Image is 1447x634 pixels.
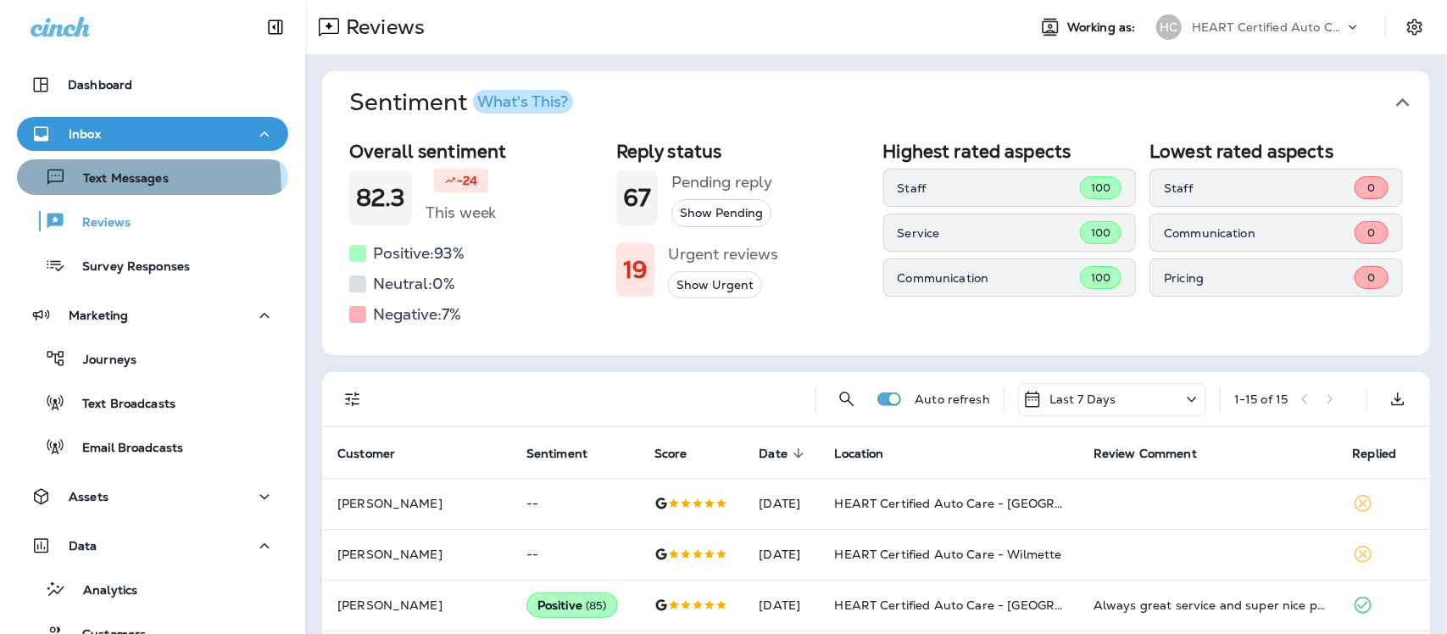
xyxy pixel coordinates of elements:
[1091,270,1110,285] span: 100
[1149,141,1403,162] h2: Lowest rated aspects
[1094,446,1219,461] span: Review Comment
[65,215,131,231] p: Reviews
[1091,225,1110,240] span: 100
[373,240,465,267] h5: Positive: 93 %
[337,497,499,510] p: [PERSON_NAME]
[69,127,101,141] p: Inbox
[526,592,618,618] div: Positive
[835,447,884,461] span: Location
[373,270,455,298] h5: Neutral: 0 %
[66,353,136,369] p: Journeys
[746,478,821,529] td: [DATE]
[1367,181,1375,195] span: 0
[17,529,288,563] button: Data
[760,447,788,461] span: Date
[915,392,990,406] p: Auto refresh
[526,447,587,461] span: Sentiment
[477,94,568,109] div: What's This?
[1192,20,1344,34] p: HEART Certified Auto Care
[337,446,417,461] span: Customer
[746,580,821,631] td: [DATE]
[68,78,132,92] p: Dashboard
[668,271,762,299] button: Show Urgent
[830,382,864,416] button: Search Reviews
[1094,447,1197,461] span: Review Comment
[337,548,499,561] p: [PERSON_NAME]
[337,447,395,461] span: Customer
[654,447,687,461] span: Score
[252,10,299,44] button: Collapse Sidebar
[426,199,497,226] h5: This week
[69,539,97,553] p: Data
[513,478,641,529] td: --
[66,583,137,599] p: Analytics
[898,271,1080,285] p: Communication
[1164,181,1355,195] p: Staff
[17,247,288,283] button: Survey Responses
[356,184,405,212] h1: 82.3
[17,117,288,151] button: Inbox
[17,298,288,332] button: Marketing
[457,172,477,189] p: -24
[898,226,1080,240] p: Service
[1164,226,1355,240] p: Communication
[69,490,109,503] p: Assets
[17,429,288,464] button: Email Broadcasts
[835,446,906,461] span: Location
[17,341,288,376] button: Journeys
[349,88,573,117] h1: Sentiment
[336,71,1444,134] button: SentimentWhat's This?
[69,309,128,322] p: Marketing
[339,14,425,40] p: Reviews
[336,382,370,416] button: Filters
[17,480,288,514] button: Assets
[17,385,288,420] button: Text Broadcasts
[623,256,648,284] h1: 19
[898,181,1080,195] p: Staff
[349,141,603,162] h2: Overall sentiment
[1400,12,1430,42] button: Settings
[1094,597,1325,614] div: Always great service and super nice people!
[337,598,499,612] p: [PERSON_NAME]
[66,171,169,187] p: Text Messages
[65,441,183,457] p: Email Broadcasts
[17,571,288,607] button: Analytics
[373,301,461,328] h5: Negative: 7 %
[17,159,288,195] button: Text Messages
[513,529,641,580] td: --
[473,90,573,114] button: What's This?
[1381,382,1415,416] button: Export as CSV
[654,446,710,461] span: Score
[17,203,288,239] button: Reviews
[883,141,1137,162] h2: Highest rated aspects
[623,184,651,212] h1: 67
[1353,447,1397,461] span: Replied
[1367,225,1375,240] span: 0
[1067,20,1139,35] span: Working as:
[835,496,1139,511] span: HEART Certified Auto Care - [GEOGRAPHIC_DATA]
[835,598,1139,613] span: HEART Certified Auto Care - [GEOGRAPHIC_DATA]
[322,134,1430,355] div: SentimentWhat's This?
[671,199,771,227] button: Show Pending
[835,547,1062,562] span: HEART Certified Auto Care - Wilmette
[17,68,288,102] button: Dashboard
[65,397,175,413] p: Text Broadcasts
[616,141,870,162] h2: Reply status
[671,169,772,196] h5: Pending reply
[1234,392,1288,406] div: 1 - 15 of 15
[1367,270,1375,285] span: 0
[1156,14,1182,40] div: HC
[1091,181,1110,195] span: 100
[746,529,821,580] td: [DATE]
[526,446,609,461] span: Sentiment
[760,446,810,461] span: Date
[65,259,190,275] p: Survey Responses
[1049,392,1116,406] p: Last 7 Days
[1353,446,1419,461] span: Replied
[1164,271,1355,285] p: Pricing
[586,598,607,613] span: ( 85 )
[668,241,778,268] h5: Urgent reviews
